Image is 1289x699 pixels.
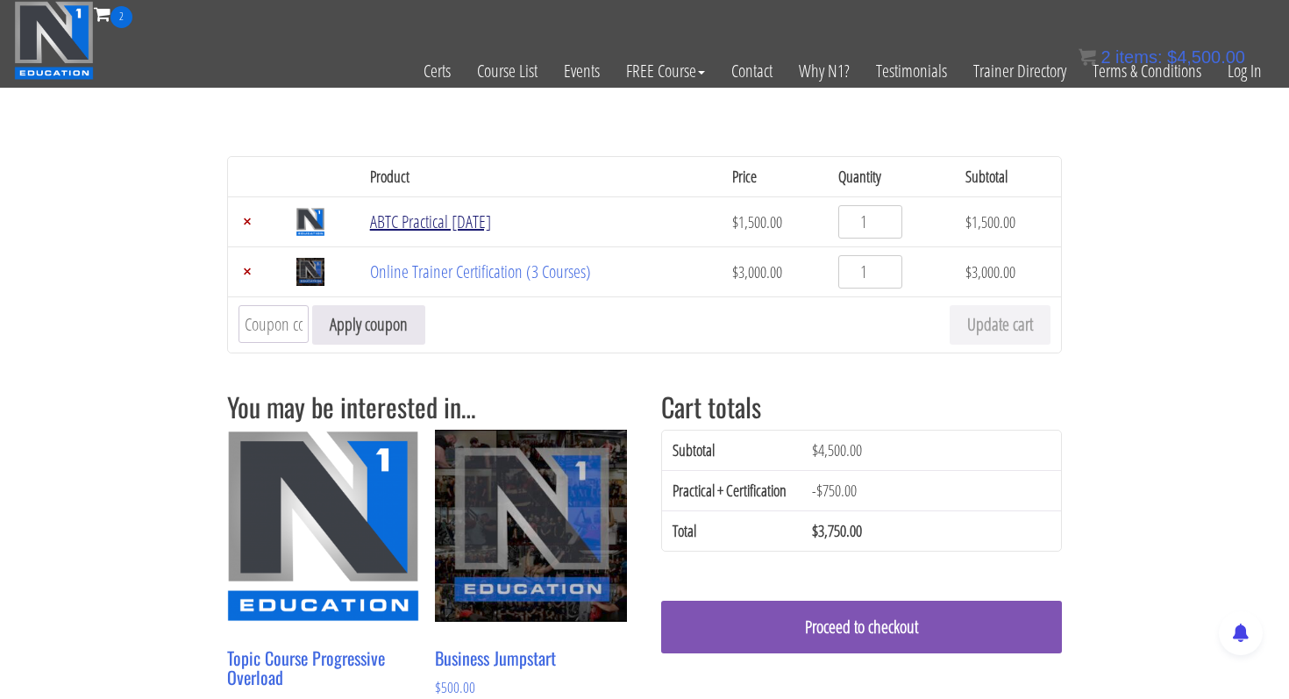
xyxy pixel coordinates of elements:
[613,28,718,114] a: FREE Course
[812,439,862,460] bdi: 4,500.00
[722,157,828,196] th: Price
[435,430,627,699] a: Business Jumpstart $500.00
[838,255,902,289] input: Product quantity
[662,510,801,551] th: Total
[838,205,902,239] input: Product quantity
[661,601,1062,653] a: Proceed to checkout
[227,639,419,695] h2: Topic Course Progressive Overload
[239,213,256,231] a: Remove ABTC Practical Nov 2025 from cart
[965,211,972,232] span: $
[863,28,960,114] a: Testimonials
[312,305,425,345] button: Apply coupon
[1079,28,1214,114] a: Terms & Conditions
[464,28,551,114] a: Course List
[662,431,801,470] th: Subtotal
[732,261,738,282] span: $
[718,28,786,114] a: Contact
[812,520,818,541] span: $
[1079,47,1245,67] a: 2 items: $4,500.00
[960,28,1079,114] a: Trainer Directory
[1214,28,1275,114] a: Log In
[239,305,309,343] input: Coupon code
[110,6,132,28] span: 2
[661,392,1062,421] h2: Cart totals
[227,392,628,421] h2: You may be interested in…
[296,208,324,236] img: ABTC Practical Nov 2025
[950,305,1050,345] button: Update cart
[1167,47,1177,67] span: $
[435,639,627,676] h2: Business Jumpstart
[955,157,1061,196] th: Subtotal
[661,577,1062,594] iframe: PayPal Message 1
[296,258,324,286] img: Online Trainer Certification (3 Courses)
[662,470,801,510] th: Practical + Certification
[435,677,441,697] span: $
[816,480,823,501] span: $
[812,439,818,460] span: $
[965,211,1015,232] bdi: 1,500.00
[801,470,1061,510] td: -
[435,430,627,622] img: Business Jumpstart
[370,260,591,283] a: Online Trainer Certification (3 Courses)
[551,28,613,114] a: Events
[14,1,94,80] img: n1-education
[227,430,419,622] img: Topic Course Progressive Overload
[435,677,475,697] bdi: 500.00
[732,211,738,232] span: $
[812,520,862,541] bdi: 3,750.00
[965,261,972,282] span: $
[370,210,491,233] a: ABTC Practical [DATE]
[816,480,857,501] span: 750.00
[410,28,464,114] a: Certs
[1115,47,1162,67] span: items:
[1100,47,1110,67] span: 2
[965,261,1015,282] bdi: 3,000.00
[732,261,782,282] bdi: 3,000.00
[239,263,256,281] a: Remove Online Trainer Certification (3 Courses) from cart
[94,2,132,25] a: 2
[1079,48,1096,66] img: icon11.png
[786,28,863,114] a: Why N1?
[360,157,722,196] th: Product
[828,157,955,196] th: Quantity
[1167,47,1245,67] bdi: 4,500.00
[732,211,782,232] bdi: 1,500.00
